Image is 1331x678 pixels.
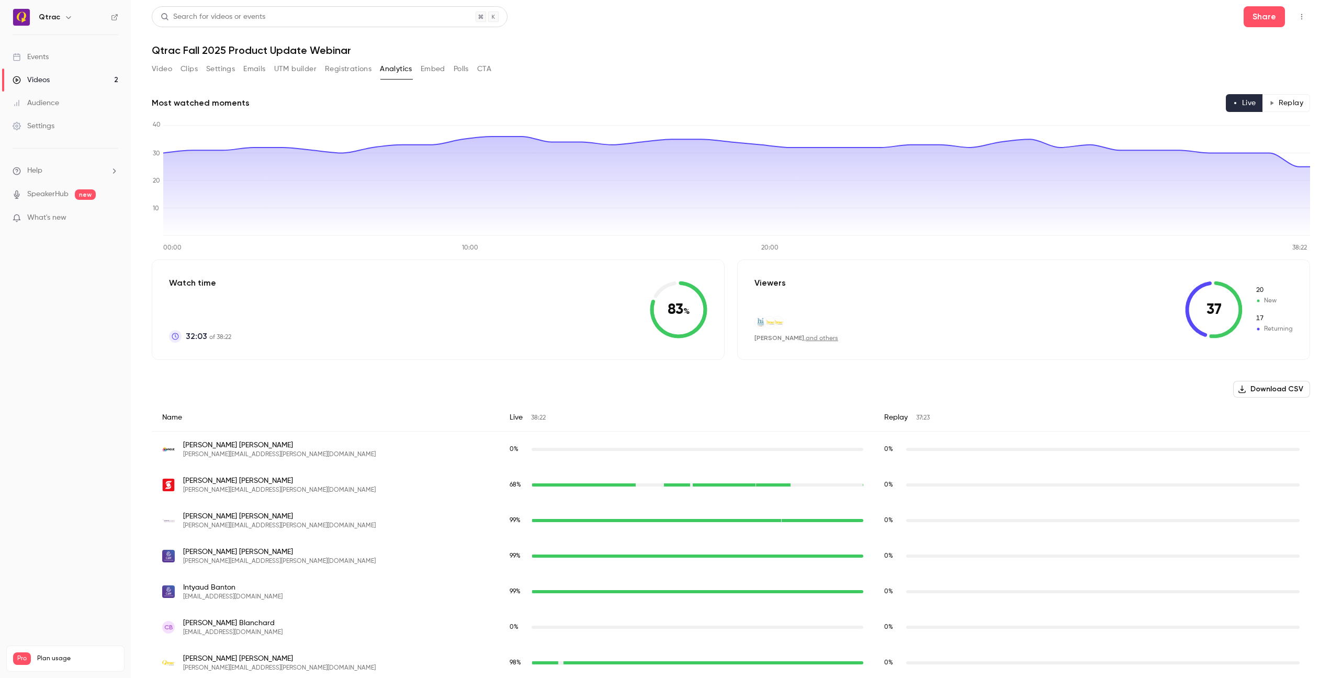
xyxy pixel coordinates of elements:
span: [PERSON_NAME] [PERSON_NAME] [183,476,376,486]
tspan: 00:00 [163,245,182,251]
span: Returning [1255,324,1293,334]
tspan: 10:00 [462,245,478,251]
div: rere3424@yahoo.com [152,609,1310,645]
span: 0 % [884,446,893,453]
span: [EMAIL_ADDRESS][DOMAIN_NAME] [183,593,283,601]
p: Watch time [169,277,231,289]
span: Replay watch time [884,623,901,632]
span: Replay watch time [884,587,901,596]
img: scotiabank.com [162,479,175,491]
span: 0 % [884,624,893,630]
button: Replay [1262,94,1310,112]
span: Help [27,165,42,176]
div: Name [152,404,499,432]
div: Search for videos or events [161,12,265,22]
span: [PERSON_NAME] [754,334,804,342]
div: Replay [874,404,1310,432]
a: and others [806,335,838,342]
span: [PERSON_NAME][EMAIL_ADDRESS][PERSON_NAME][DOMAIN_NAME] [183,486,376,494]
span: Live watch time [510,445,526,454]
button: Settings [206,61,235,77]
div: Events [13,52,49,62]
span: [PERSON_NAME][EMAIL_ADDRESS][PERSON_NAME][DOMAIN_NAME] [183,557,376,566]
span: 0 % [884,660,893,666]
tspan: 10 [153,206,159,212]
span: Live watch time [510,516,526,525]
span: 98 % [510,660,521,666]
span: Replay watch time [884,658,901,668]
img: qtrac.com [772,317,783,328]
span: 0 % [510,446,518,453]
span: 32:03 [186,330,207,343]
span: 0 % [510,624,518,630]
span: Pro [13,652,31,665]
div: james.alejandre@scotiabank.com [152,467,1310,503]
img: qtrac.com [763,317,775,328]
span: [PERSON_NAME] [PERSON_NAME] [183,511,376,522]
tspan: 20:00 [761,245,779,251]
span: [PERSON_NAME][EMAIL_ADDRESS][PERSON_NAME][DOMAIN_NAME] [183,522,376,530]
span: 99 % [510,517,521,524]
div: intyaud.banton@cwc.com [152,574,1310,609]
span: Plan usage [37,654,118,663]
span: 99 % [510,553,521,559]
tspan: 38:22 [1292,245,1307,251]
span: 68 % [510,482,521,488]
div: Settings [13,121,54,131]
button: Top Bar Actions [1293,8,1310,25]
span: 0 % [884,517,893,524]
button: CTA [477,61,491,77]
span: [PERSON_NAME][EMAIL_ADDRESS][PERSON_NAME][DOMAIN_NAME] [183,664,376,672]
span: new [75,189,96,200]
button: Emails [243,61,265,77]
img: Qtrac [13,9,30,26]
tspan: 30 [153,151,160,157]
button: Analytics [380,61,412,77]
button: Registrations [325,61,371,77]
img: qtrac.com [162,657,175,669]
tspan: 40 [153,122,161,128]
span: Live watch time [510,623,526,632]
div: luis.ballesteros@cwc.com [152,538,1310,574]
button: UTM builder [274,61,317,77]
a: SpeakerHub [27,189,69,200]
span: Intyaud Banton [183,582,283,593]
span: 0 % [884,553,893,559]
div: Live [499,404,874,432]
span: 0 % [884,589,893,595]
p: of 38:22 [186,330,231,343]
button: Download CSV [1233,381,1310,398]
button: Embed [421,61,445,77]
span: Returning [1255,314,1293,323]
span: [EMAIL_ADDRESS][DOMAIN_NAME] [183,628,283,637]
span: [PERSON_NAME] [PERSON_NAME] [183,440,376,450]
span: 99 % [510,589,521,595]
iframe: Noticeable Trigger [106,213,118,223]
span: Live watch time [510,480,526,490]
span: New [1255,286,1293,295]
div: Audience [13,98,59,108]
span: [PERSON_NAME] [PERSON_NAME] [183,653,376,664]
img: cwc.com [162,550,175,562]
button: Clips [181,61,198,77]
button: Share [1244,6,1285,27]
h6: Qtrac [39,12,60,22]
img: ochitide.com [755,317,766,328]
img: cwc.com [162,585,175,598]
li: help-dropdown-opener [13,165,118,176]
span: 38:22 [531,415,546,421]
img: scchousingauthority.org [162,514,175,527]
div: Videos [13,75,50,85]
button: Live [1226,94,1263,112]
h1: Qtrac Fall 2025 Product Update Webinar [152,44,1310,56]
div: ricardo.alvarez@scchousingauthority.org [152,503,1310,538]
img: pslprint.co.uk [162,443,175,456]
span: [PERSON_NAME] [PERSON_NAME] [183,547,376,557]
span: [PERSON_NAME] Blanchard [183,618,283,628]
div: , [754,334,838,343]
span: Replay watch time [884,445,901,454]
button: Video [152,61,172,77]
span: Live watch time [510,658,526,668]
span: [PERSON_NAME][EMAIL_ADDRESS][PERSON_NAME][DOMAIN_NAME] [183,450,376,459]
span: Replay watch time [884,516,901,525]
